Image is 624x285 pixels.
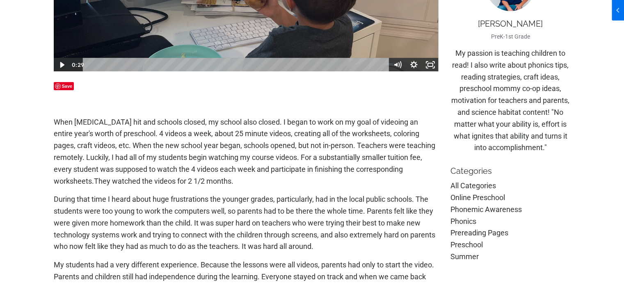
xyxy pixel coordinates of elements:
p: When [MEDICAL_DATA] hit and schools closed, my school also closed. I began to work on my goal of ... [54,116,439,187]
p: Categories [450,166,571,176]
p: During that time I heard about huge frustrations the younger grades, particularly, had in the loc... [54,194,439,253]
span: chevron_left [1,5,11,15]
button: Fullscreen [422,58,439,72]
a: online preschool [450,192,571,204]
button: Play Video [53,58,70,72]
a: All Categories [450,180,571,192]
a: summer [450,251,571,263]
button: Show settings menu [406,58,422,72]
p: My passion is teaching children to read! I also write about phonics tips, reading strategies, cra... [450,48,571,154]
p: [PERSON_NAME] [450,19,571,29]
a: phonics [450,216,571,228]
span: Save [54,82,74,90]
button: Mute [389,58,406,72]
div: Playbar [89,58,385,72]
p: PreK-1st Grade [450,32,571,41]
a: prereading pages [450,227,571,239]
a: preschool [450,239,571,251]
a: phonemic awareness [450,204,571,216]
